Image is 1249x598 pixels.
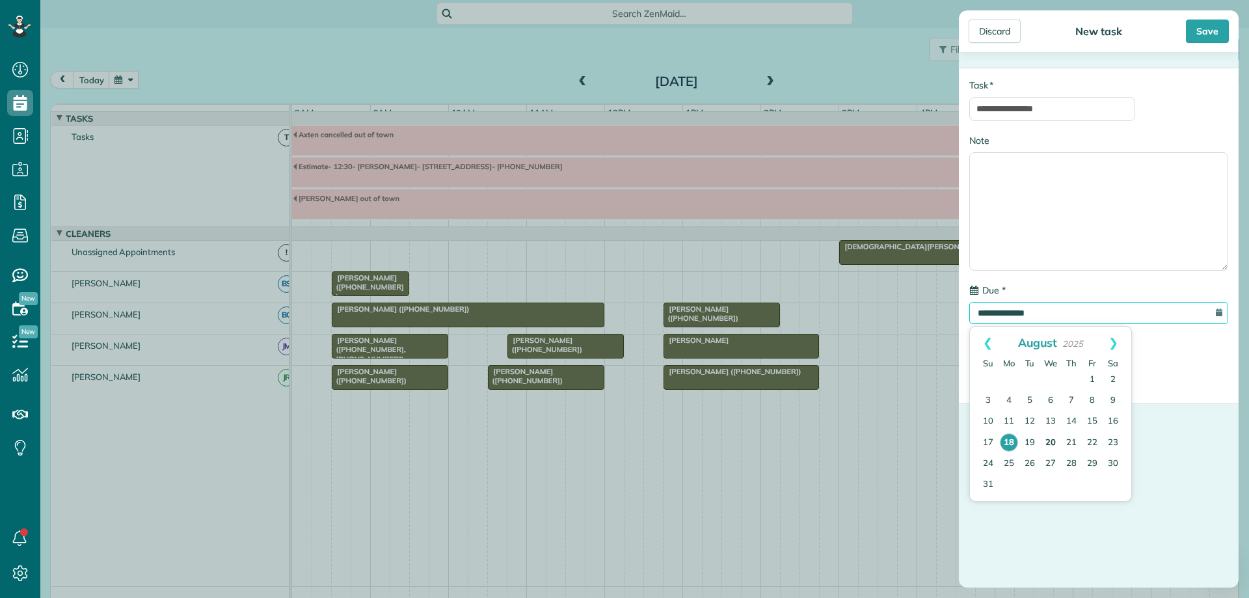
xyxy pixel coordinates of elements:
[1088,358,1096,368] span: Friday
[1040,390,1061,411] a: 6
[1019,411,1040,432] a: 12
[19,325,38,338] span: New
[983,358,993,368] span: Sunday
[1019,433,1040,454] a: 19
[999,454,1019,474] a: 25
[1000,433,1018,452] a: 18
[1061,454,1082,474] a: 28
[1066,358,1077,368] span: Thursday
[1186,20,1229,43] div: Save
[19,292,38,305] span: New
[1103,390,1123,411] a: 9
[978,433,999,454] a: 17
[969,284,1006,297] label: Due
[999,390,1019,411] a: 4
[1040,411,1061,432] a: 13
[978,411,999,432] a: 10
[978,454,999,474] a: 24
[1044,358,1057,368] span: Wednesday
[1108,358,1118,368] span: Saturday
[1062,338,1083,349] span: 2025
[1018,335,1057,349] span: August
[1071,25,1126,38] div: New task
[1003,358,1015,368] span: Monday
[1019,390,1040,411] a: 5
[969,79,993,92] label: Task
[1082,433,1103,454] a: 22
[1040,433,1061,454] a: 20
[1103,454,1123,474] a: 30
[1082,370,1103,390] a: 1
[1095,327,1131,359] a: Next
[1082,454,1103,474] a: 29
[978,390,999,411] a: 3
[1061,433,1082,454] a: 21
[1061,411,1082,432] a: 14
[969,134,989,147] label: Note
[1082,390,1103,411] a: 8
[1019,454,1040,474] a: 26
[969,20,1021,43] div: Discard
[1103,370,1123,390] a: 2
[1103,433,1123,454] a: 23
[1025,358,1035,368] span: Tuesday
[999,411,1019,432] a: 11
[978,474,999,495] a: 31
[970,327,1006,359] a: Prev
[1082,411,1103,432] a: 15
[1061,390,1082,411] a: 7
[1040,454,1061,474] a: 27
[1103,411,1123,432] a: 16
